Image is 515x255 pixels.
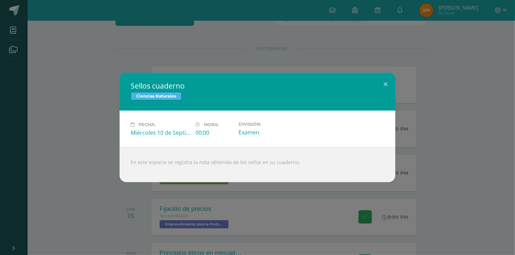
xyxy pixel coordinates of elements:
[120,147,395,182] div: En este espacio se registra la nota obtenida de los sellos en su cuaderno.
[131,92,182,100] span: Ciencias Naturales
[239,129,298,136] div: Examen
[204,122,219,127] span: Hora:
[139,122,155,127] span: Fecha:
[239,122,298,127] label: División:
[131,81,384,91] h2: Sellos cuaderno
[195,129,233,136] div: 00:00
[376,73,395,96] button: Close (Esc)
[131,129,190,136] div: Miércoles 10 de Septiembre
